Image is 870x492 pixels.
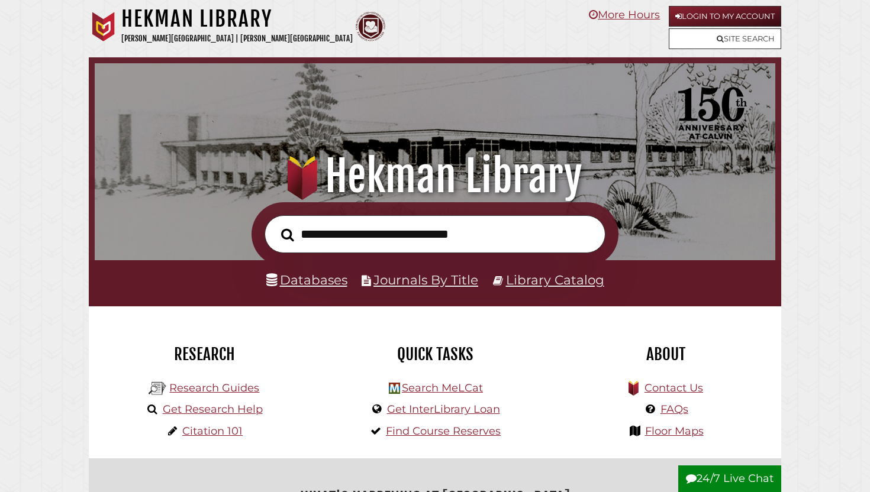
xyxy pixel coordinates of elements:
[149,380,166,397] img: Hekman Library Logo
[163,403,263,416] a: Get Research Help
[108,150,762,202] h1: Hekman Library
[645,425,704,438] a: Floor Maps
[328,344,542,364] h2: Quick Tasks
[281,228,294,242] i: Search
[98,344,311,364] h2: Research
[669,28,781,49] a: Site Search
[506,272,604,287] a: Library Catalog
[373,272,478,287] a: Journals By Title
[89,12,118,41] img: Calvin University
[121,32,353,46] p: [PERSON_NAME][GEOGRAPHIC_DATA] | [PERSON_NAME][GEOGRAPHIC_DATA]
[387,403,500,416] a: Get InterLibrary Loan
[275,225,300,245] button: Search
[589,8,660,21] a: More Hours
[169,381,259,394] a: Research Guides
[660,403,688,416] a: FAQs
[356,12,385,41] img: Calvin Theological Seminary
[402,381,483,394] a: Search MeLCat
[645,381,703,394] a: Contact Us
[386,425,501,438] a: Find Course Reserves
[182,425,243,438] a: Citation 101
[266,272,347,287] a: Databases
[389,383,400,394] img: Hekman Library Logo
[559,344,772,364] h2: About
[669,6,781,27] a: Login to My Account
[121,6,353,32] h1: Hekman Library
